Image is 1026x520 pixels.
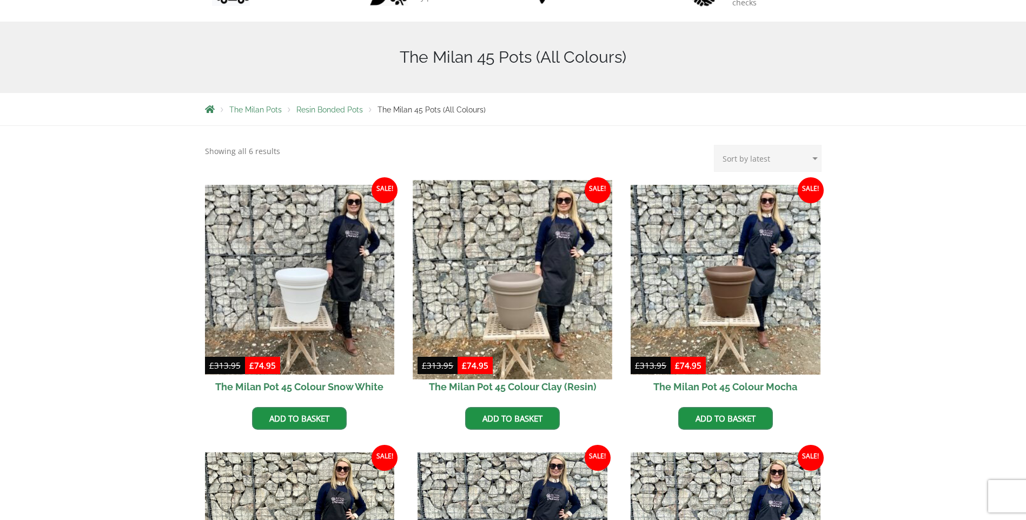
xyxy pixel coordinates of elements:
bdi: 74.95 [675,360,701,371]
span: Sale! [585,177,611,203]
a: Add to basket: “The Milan Pot 45 Colour Mocha” [678,407,773,430]
span: Sale! [798,445,824,471]
p: Showing all 6 results [205,145,280,158]
span: Sale! [585,445,611,471]
span: Sale! [372,177,398,203]
a: Sale! The Milan Pot 45 Colour Clay (Resin) [418,185,607,399]
select: Shop order [714,145,822,172]
span: £ [209,360,214,371]
a: Sale! The Milan Pot 45 Colour Snow White [205,185,395,399]
a: Resin Bonded Pots [296,105,363,114]
span: £ [462,360,467,371]
nav: Breadcrumbs [205,105,822,114]
bdi: 313.95 [422,360,453,371]
bdi: 74.95 [462,360,488,371]
a: Add to basket: “The Milan Pot 45 Colour Snow White” [252,407,347,430]
a: The Milan Pots [229,105,282,114]
h2: The Milan Pot 45 Colour Clay (Resin) [418,375,607,399]
bdi: 313.95 [635,360,666,371]
span: £ [422,360,427,371]
bdi: 74.95 [249,360,276,371]
span: £ [249,360,254,371]
h2: The Milan Pot 45 Colour Mocha [631,375,820,399]
span: Sale! [798,177,824,203]
img: The Milan Pot 45 Colour Snow White [205,185,395,375]
h2: The Milan Pot 45 Colour Snow White [205,375,395,399]
bdi: 313.95 [209,360,241,371]
h1: The Milan 45 Pots (All Colours) [205,48,822,67]
span: £ [675,360,680,371]
span: £ [635,360,640,371]
a: Add to basket: “The Milan Pot 45 Colour Clay (Resin)” [465,407,560,430]
span: The Milan 45 Pots (All Colours) [378,105,486,114]
span: Sale! [372,445,398,471]
img: The Milan Pot 45 Colour Mocha [631,185,820,375]
a: Sale! The Milan Pot 45 Colour Mocha [631,185,820,399]
img: The Milan Pot 45 Colour Clay (Resin) [413,180,612,379]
